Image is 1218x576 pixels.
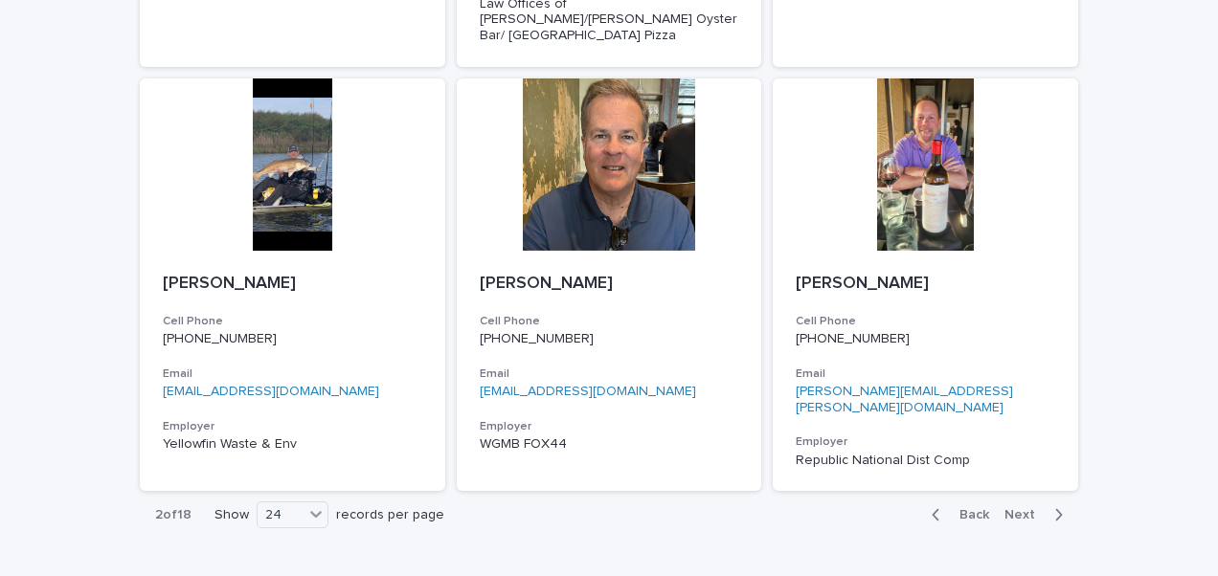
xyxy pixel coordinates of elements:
h3: Cell Phone [796,314,1055,329]
p: Yellowfin Waste & Env [163,436,422,453]
a: [PERSON_NAME]Cell Phone[PHONE_NUMBER]Email[PERSON_NAME][EMAIL_ADDRESS][PERSON_NAME][DOMAIN_NAME]E... [773,78,1078,491]
a: [PHONE_NUMBER] [480,332,594,345]
p: Show [214,507,249,523]
p: Republic National Dist Comp [796,453,1055,469]
button: Next [997,506,1078,523]
a: [EMAIL_ADDRESS][DOMAIN_NAME] [163,385,379,398]
p: [PERSON_NAME] [480,274,739,295]
a: [PERSON_NAME][EMAIL_ADDRESS][PERSON_NAME][DOMAIN_NAME] [796,385,1013,414]
a: [PHONE_NUMBER] [163,332,277,345]
h3: Employer [480,419,739,434]
h3: Cell Phone [480,314,739,329]
a: [PERSON_NAME]Cell Phone[PHONE_NUMBER]Email[EMAIL_ADDRESS][DOMAIN_NAME]EmployerWGMB FOX44 [457,78,762,491]
h3: Email [163,366,422,382]
a: [EMAIL_ADDRESS][DOMAIN_NAME] [480,385,696,398]
h3: Email [796,366,1055,382]
p: [PERSON_NAME] [163,274,422,295]
p: 2 of 18 [140,492,207,539]
button: Back [916,506,997,523]
a: [PERSON_NAME]Cell Phone[PHONE_NUMBER]Email[EMAIL_ADDRESS][DOMAIN_NAME]EmployerYellowfin Waste & Env [140,78,445,491]
div: 24 [258,505,304,525]
h3: Email [480,366,739,382]
p: [PERSON_NAME] [796,274,1055,295]
h3: Employer [163,419,422,434]
span: Next [1004,508,1047,521]
p: WGMB FOX44 [480,436,739,453]
h3: Employer [796,434,1055,450]
span: Back [948,508,989,521]
a: [PHONE_NUMBER] [796,332,910,345]
h3: Cell Phone [163,314,422,329]
p: records per page [336,507,444,523]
